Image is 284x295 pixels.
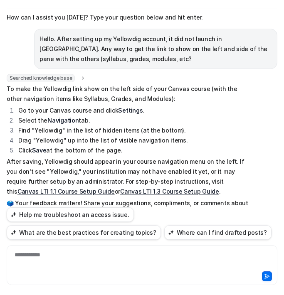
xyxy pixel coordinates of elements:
[118,107,143,114] strong: Settings
[7,74,75,82] span: Searched knowledge base
[16,116,250,125] li: Select the tab.
[16,125,250,135] li: Find "Yellowdig" in the list of hidden items (at the bottom).
[7,157,250,197] p: After saving, Yellowdig should appear in your course navigation menu on the left. If you don't se...
[40,34,272,64] p: Hello. After setting up my Yellowdig account, it did not launch in [GEOGRAPHIC_DATA]. Any way to ...
[16,145,250,155] li: Click at the bottom of the page.
[7,207,134,222] button: Help me troubleshoot an access issue.
[16,135,250,145] li: Drag "Yellowdig" up into the list of visible navigation items.
[47,117,79,124] strong: Navigation
[7,84,250,104] p: To make the Yellowdig link show on the left side of your Canvas course (with the other navigation...
[7,225,161,240] button: What are the best practices for creating topics?
[32,147,47,154] strong: Save
[164,225,272,240] button: Where can I find drafted posts?
[16,106,250,116] li: Go to your Canvas course and click .
[17,188,115,195] a: Canvas LTI 1.1 Course Setup Guide
[120,188,219,195] a: Canvas LTI 1.3 Course Setup Guide
[7,198,250,218] p: 🗳️ Your feedback matters! Share your suggestions, compliments, or comments about Knowbot here:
